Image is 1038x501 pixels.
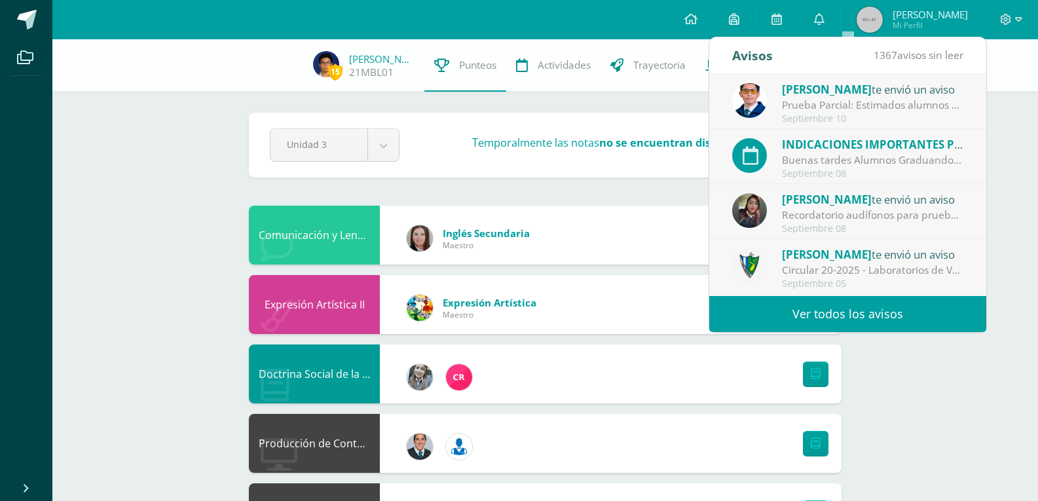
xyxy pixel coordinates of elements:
img: 866c3f3dc5f3efb798120d7ad13644d9.png [446,364,472,390]
span: [PERSON_NAME] [782,192,872,207]
div: Avisos [732,37,773,73]
img: 9f174a157161b4ddbe12118a61fed988.png [732,248,767,283]
img: 059ccfba660c78d33e1d6e9d5a6a4bb6.png [732,83,767,118]
a: 21MBL01 [349,65,394,79]
a: Ver todos los avisos [709,296,986,332]
div: Septiembre 10 [782,113,964,124]
div: Circular 20-2025 - Laboratorios de Verificación de los Aprendizajes – Práctica Supervisada – Fech... [782,263,964,278]
div: Doctrina Social de la Iglesia [249,344,380,403]
span: Unidad 3 [287,129,351,160]
span: Maestro [443,240,530,251]
span: Inglés Secundaria [443,227,530,240]
div: te envió un aviso [782,191,964,208]
div: te envió un aviso [782,81,964,98]
span: Actividades [538,58,591,72]
div: Recordatorio audífonos para prueba Final de TOEFL sexto Primaria A-B-C: Buena tarde estimados pad... [782,208,964,223]
span: Mi Perfil [893,20,968,31]
div: Expresión Artística II [249,275,380,334]
img: f727c7009b8e908c37d274233f9e6ae1.png [732,193,767,228]
span: Trayectoria [633,58,686,72]
span: Punteos [459,58,496,72]
div: te envió un aviso [782,246,964,263]
div: Comunicación y Lenguaje L3 Inglés [249,206,380,265]
a: [PERSON_NAME] [349,52,415,65]
img: cba4c69ace659ae4cf02a5761d9a2473.png [407,364,433,390]
div: Septiembre 05 [782,278,964,289]
div: Prueba Parcial: Estimados alumnos Se les recuerda que mañana jueves 11 de septiembre tendremos la... [782,98,964,113]
a: Unidad 3 [270,129,399,161]
span: 15 [328,64,343,80]
div: Septiembre 08 [782,223,964,234]
img: 159e24a6ecedfdf8f489544946a573f0.png [407,295,433,321]
span: [PERSON_NAME] [782,247,872,262]
span: [PERSON_NAME] [782,82,872,97]
span: [PERSON_NAME] [893,8,968,21]
div: Producción de Contenidos Digitales [249,414,380,473]
img: 8af0450cf43d44e38c4a1497329761f3.png [407,225,433,251]
a: Trayectoria [601,39,695,92]
a: Punteos [424,39,506,92]
h3: Temporalmente las notas . [472,136,758,150]
img: 2306758994b507d40baaa54be1d4aa7e.png [407,434,433,460]
span: Maestro [443,309,536,320]
strong: no se encuentran disponibles [599,136,756,150]
div: Buenas tardes Alumnos Graduandos: Adjunto encontrarán información muy importante para el Proyecto... [782,153,964,168]
img: 6ed6846fa57649245178fca9fc9a58dd.png [446,434,472,460]
div: para el día [782,136,964,153]
div: Septiembre 08 [782,168,964,179]
span: 1367 [874,48,897,62]
a: Actividades [506,39,601,92]
img: e97df84fd368c9424c56af0c99ff3ce2.png [313,51,339,77]
img: 45x45 [857,7,883,33]
span: Expresión Artística [443,296,536,309]
a: Contactos [695,39,787,92]
span: avisos sin leer [874,48,963,62]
